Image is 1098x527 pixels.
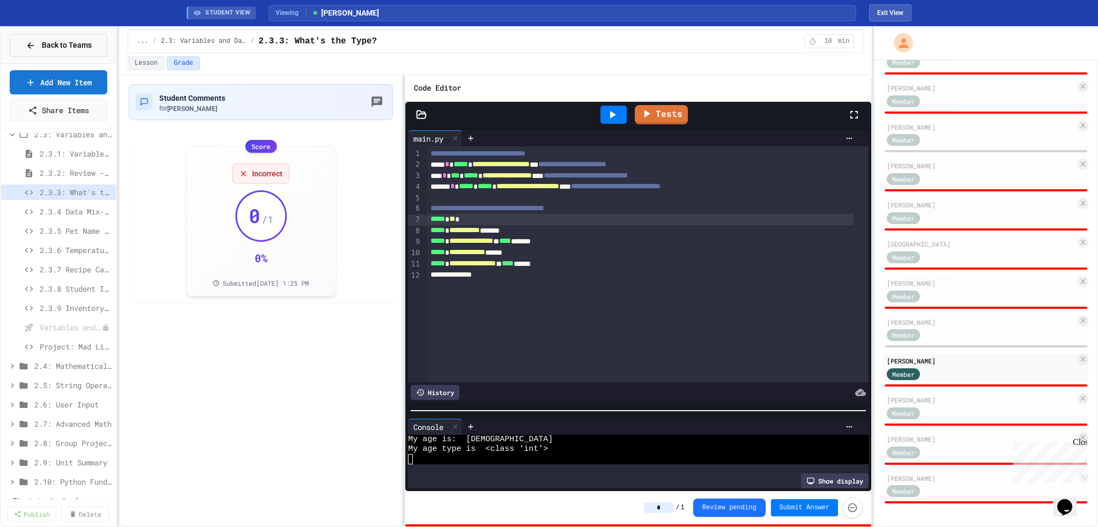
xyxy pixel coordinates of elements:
[252,168,283,179] span: Incorrect
[771,499,839,516] button: Submit Answer
[892,135,915,145] span: Member
[887,278,1075,288] div: [PERSON_NAME]
[882,31,916,55] div: My Account
[40,283,112,294] span: 2.3.8 Student ID Scanner
[676,503,679,512] span: /
[408,444,548,454] span: My age type is <class 'int'>
[887,122,1075,132] div: [PERSON_NAME]
[408,170,421,182] div: 3
[42,40,92,51] span: Back to Teams
[887,83,1075,93] div: [PERSON_NAME]
[10,99,107,122] a: Share Items
[311,8,379,19] span: [PERSON_NAME]
[249,205,261,226] span: 0
[887,317,1075,327] div: [PERSON_NAME]
[40,148,112,159] span: 2.3.1: Variables and Data Types
[681,503,685,512] span: 1
[887,434,1075,444] div: [PERSON_NAME]
[408,133,449,144] div: main.py
[40,187,112,198] span: 2.3.3: What's the Type?
[408,159,421,170] div: 2
[887,473,1075,483] div: [PERSON_NAME]
[262,212,273,227] span: / 1
[408,248,421,259] div: 10
[408,419,462,435] div: Console
[40,225,112,236] span: 2.3.5 Pet Name Keeper
[408,435,553,444] span: My age is: [DEMOGRAPHIC_DATA]
[408,182,421,193] div: 4
[167,56,200,70] button: Grade
[820,37,837,46] span: 10
[34,437,112,449] span: 2.8: Group Project - Mad Libs
[34,399,112,410] span: 2.6: User Input
[34,418,112,429] span: 2.7: Advanced Math
[408,421,449,433] div: Console
[887,356,1075,366] div: [PERSON_NAME]
[892,57,915,67] span: Member
[838,37,850,46] span: min
[276,8,306,18] span: Viewing
[408,203,421,214] div: 6
[635,105,688,124] a: Tests
[40,264,112,275] span: 2.3.7 Recipe Calculator
[408,149,421,160] div: 1
[892,330,915,340] span: Member
[414,81,461,95] h6: Code Editor
[887,161,1075,170] div: [PERSON_NAME]
[10,70,107,94] a: Add New Item
[34,476,112,487] span: 2.10: Python Fundamentals Exam
[40,341,112,352] span: Project: Mad Libs (Part 2)
[34,129,112,140] span: 2.3: Variables and Data Types
[1009,437,1087,483] iframe: chat widget
[137,37,149,46] span: ...
[780,503,830,512] span: Submit Answer
[408,270,421,281] div: 12
[40,322,102,333] span: Variables and Data types - Quiz
[892,97,915,106] span: Member
[258,35,377,48] span: 2.3.3: What's the Type?
[159,104,225,113] div: for
[167,105,217,113] span: [PERSON_NAME]
[153,37,157,46] span: /
[205,9,250,18] span: STUDENT VIEW
[408,214,421,226] div: 7
[34,457,112,468] span: 2.9: Unit Summary
[869,4,911,21] button: Exit student view
[892,292,915,301] span: Member
[408,193,421,204] div: 5
[887,239,1075,249] div: [GEOGRAPHIC_DATA]
[40,244,112,256] span: 2.3.6 Temperature Converter
[40,302,112,314] span: 2.3.9 Inventory Organizer
[887,395,1075,405] div: [PERSON_NAME]
[411,385,459,400] div: History
[693,499,766,517] button: Review pending
[1053,484,1087,516] iframe: chat widget
[255,250,268,265] div: 0 %
[408,259,421,270] div: 11
[102,324,109,331] div: Unpublished
[61,507,109,522] a: Delete
[892,486,915,496] span: Member
[222,279,309,287] span: Submitted [DATE] 1:25 PM
[128,56,165,70] button: Lesson
[892,448,915,457] span: Member
[159,94,225,102] span: Student Comments
[842,498,863,518] button: Force resubmission of student's answer (Admin only)
[245,140,277,153] div: Score
[10,34,107,57] button: Back to Teams
[34,360,112,372] span: 2.4: Mathematical Operators
[408,226,421,237] div: 8
[28,495,112,507] span: Unit 3: Booleans and Conditionals
[408,236,421,248] div: 9
[40,167,112,179] span: 2.3.2: Review - Variables and Data Types
[892,213,915,223] span: Member
[801,473,869,488] div: Show display
[892,369,915,379] span: Member
[892,253,915,262] span: Member
[250,37,254,46] span: /
[892,174,915,184] span: Member
[892,409,915,418] span: Member
[40,206,112,217] span: 2.3.4 Data Mix-Up Fix
[8,507,56,522] a: Publish
[887,200,1075,210] div: [PERSON_NAME]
